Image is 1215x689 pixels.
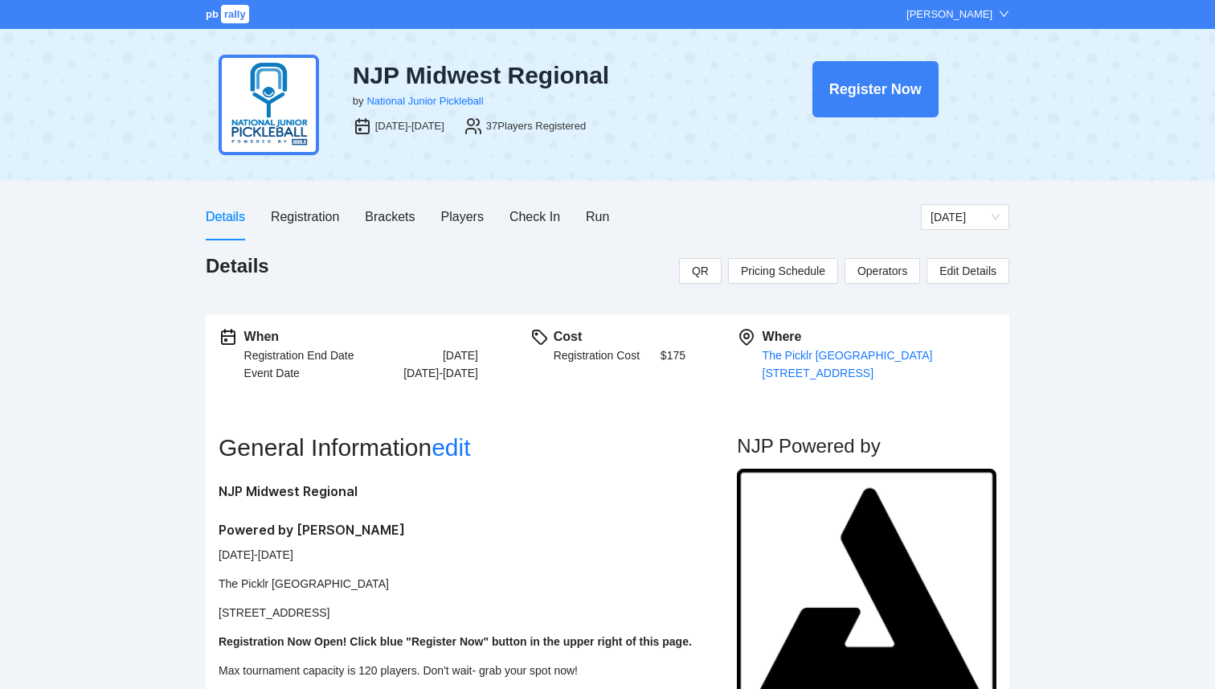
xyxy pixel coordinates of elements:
[554,327,685,347] div: Cost
[219,433,737,462] h2: General Information
[375,118,444,134] div: [DATE]-[DATE]
[271,207,339,227] div: Registration
[845,258,920,284] button: Operators
[244,327,478,347] div: When
[661,347,685,364] h2: $ 175
[509,207,560,227] div: Check In
[931,205,1000,229] span: Thursday
[219,55,319,155] img: njp-logo2.png
[679,258,722,284] button: QR
[219,546,701,564] p: [DATE]-[DATE]
[244,364,300,382] div: Event Date
[812,61,939,117] button: Register Now
[741,262,825,280] span: Pricing Schedule
[219,604,701,621] p: [STREET_ADDRESS]
[443,347,478,364] div: [DATE]
[728,258,838,284] button: Pricing Schedule
[206,207,245,227] div: Details
[366,95,483,107] a: National Junior Pickleball
[221,5,249,23] span: rally
[244,347,354,364] div: Registration End Date
[927,258,1009,284] button: Edit Details
[353,61,729,90] div: NJP Midwest Regional
[206,8,219,20] span: pb
[206,253,269,279] h1: Details
[999,9,1009,19] span: down
[763,349,933,379] a: The Picklr [GEOGRAPHIC_DATA][STREET_ADDRESS]
[857,262,907,280] span: Operators
[206,8,252,20] a: pbrally
[219,482,701,501] h3: NJP Midwest Regional
[219,520,701,539] h3: Powered by [PERSON_NAME]
[554,347,640,364] div: Registration Cost
[219,662,701,679] p: Max tournament capacity is 120 players. Don't wait- grab your spot now!
[365,207,415,227] div: Brackets
[906,6,992,23] div: [PERSON_NAME]
[692,262,709,280] span: QR
[219,635,692,648] strong: Registration Now Open! Click blue "Register Now" button in the upper right of this page.
[737,433,996,459] h2: NJP Powered by
[353,93,364,109] div: by
[403,364,478,382] div: [DATE]-[DATE]
[441,207,484,227] div: Players
[939,262,996,280] span: Edit Details
[486,118,586,134] div: 37 Players Registered
[763,327,996,347] div: Where
[219,575,701,593] p: The Picklr [GEOGRAPHIC_DATA]
[432,434,470,461] a: edit
[586,207,609,227] div: Run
